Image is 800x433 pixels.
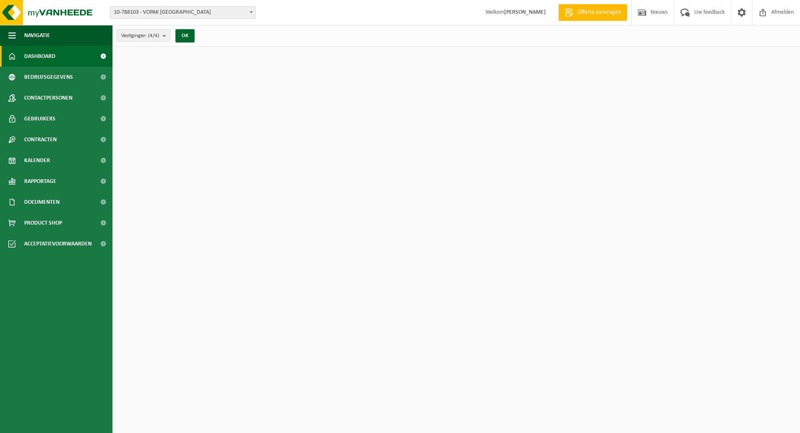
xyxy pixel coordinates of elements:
[24,25,50,46] span: Navigatie
[504,9,546,15] strong: [PERSON_NAME]
[175,29,195,43] button: OK
[24,233,92,254] span: Acceptatievoorwaarden
[148,33,159,38] count: (4/4)
[24,150,50,171] span: Kalender
[24,67,73,88] span: Bedrijfsgegevens
[575,8,623,17] span: Offerte aanvragen
[24,213,62,233] span: Product Shop
[110,7,255,18] span: 10-788103 - VOPAK BELGIUM
[24,88,72,108] span: Contactpersonen
[24,192,60,213] span: Documenten
[117,29,170,42] button: Vestigingen(4/4)
[121,30,159,42] span: Vestigingen
[110,6,256,19] span: 10-788103 - VOPAK BELGIUM
[24,129,57,150] span: Contracten
[24,108,55,129] span: Gebruikers
[558,4,627,21] a: Offerte aanvragen
[24,171,56,192] span: Rapportage
[24,46,55,67] span: Dashboard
